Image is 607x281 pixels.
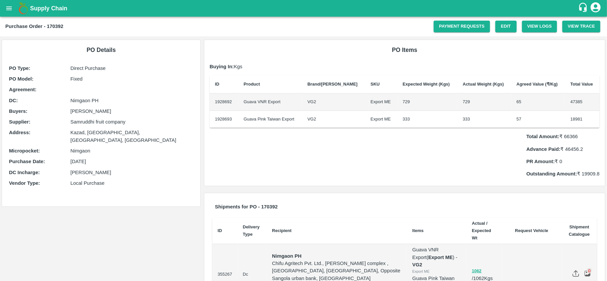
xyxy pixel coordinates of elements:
[569,224,590,237] b: Shipment Catalogue
[307,82,357,87] b: Brand/[PERSON_NAME]
[526,134,559,139] b: Total Amount:
[210,111,238,128] td: 1928693
[522,21,557,32] button: View Logs
[70,179,193,187] p: Local Purchase
[526,158,600,165] p: ₹ 0
[70,118,193,126] p: Samruddhi fruit company
[70,65,193,72] p: Direct Purchase
[70,108,193,115] p: [PERSON_NAME]
[434,21,490,32] a: Payment Requests
[526,170,600,177] p: ₹ 19909.8
[9,148,40,153] b: Micropocket :
[590,1,602,15] div: account of current user
[302,94,365,111] td: VG2
[572,270,579,277] img: share
[70,97,193,104] p: Nimgaon PH
[238,94,302,111] td: Guava VNR Export
[511,111,565,128] td: 57
[272,253,301,259] strong: Nimgaon PH
[428,255,453,260] b: Export ME
[472,267,482,275] button: 1062
[244,82,260,87] b: Product
[526,171,577,176] b: Outstanding Amount:
[9,130,30,135] b: Address :
[17,2,30,15] img: logo
[578,2,590,14] div: customer-support
[565,94,600,111] td: 47385
[9,76,33,82] b: PO Model :
[570,82,593,87] b: Total Value
[463,82,504,87] b: Actual Weight (Kgs)
[9,98,18,103] b: DC :
[397,111,457,128] td: 333
[412,268,461,274] div: Export ME
[70,169,193,176] p: [PERSON_NAME]
[9,159,45,164] b: Purchase Date :
[412,262,422,267] strong: VG2
[215,82,219,87] b: ID
[365,111,397,128] td: Export ME
[9,170,40,175] b: DC Incharge :
[243,224,260,237] b: Delivery Type
[495,21,517,32] a: Edit
[371,82,380,87] b: SKU
[472,221,491,241] b: Actual / Expected Wt
[584,270,591,277] img: preview
[562,21,600,32] button: View Trace
[70,147,193,154] p: Nimgaon
[272,228,292,233] b: Recipient
[587,268,592,273] div: 0
[218,228,222,233] b: ID
[5,24,63,29] b: Purchase Order - 170392
[210,94,238,111] td: 1928692
[210,45,600,55] h6: PO Items
[412,228,424,233] b: Items
[457,111,511,128] td: 333
[70,158,193,165] p: [DATE]
[30,5,67,12] b: Supply Chain
[210,63,600,70] p: Kgs
[9,180,40,186] b: Vendor Type :
[365,94,397,111] td: Export ME
[526,145,600,153] p: ₹ 46456.2
[215,204,278,209] b: Shipments for PO - 170392
[511,94,565,111] td: 65
[517,82,558,87] b: Agreed Value (₹/Kg)
[7,45,195,55] h6: PO Details
[9,87,36,92] b: Agreement:
[9,119,30,125] b: Supplier :
[9,66,30,71] b: PO Type :
[515,228,548,233] b: Request Vehicle
[70,75,193,83] p: Fixed
[526,133,600,140] p: ₹ 66366
[302,111,365,128] td: VG2
[526,159,555,164] b: PR Amount:
[1,1,17,16] button: open drawer
[397,94,457,111] td: 729
[403,82,450,87] b: Expected Weight (Kgs)
[210,64,234,69] b: Buying In:
[565,111,600,128] td: 18981
[238,111,302,128] td: Guava Pink Taiwan Export
[30,4,578,13] a: Supply Chain
[70,129,193,144] p: Kazad, [GEOGRAPHIC_DATA], [GEOGRAPHIC_DATA], [GEOGRAPHIC_DATA]
[526,146,560,152] b: Advance Paid:
[457,94,511,111] td: 729
[412,246,461,268] p: Guava VNR Export ( ) -
[9,109,27,114] b: Buyers :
